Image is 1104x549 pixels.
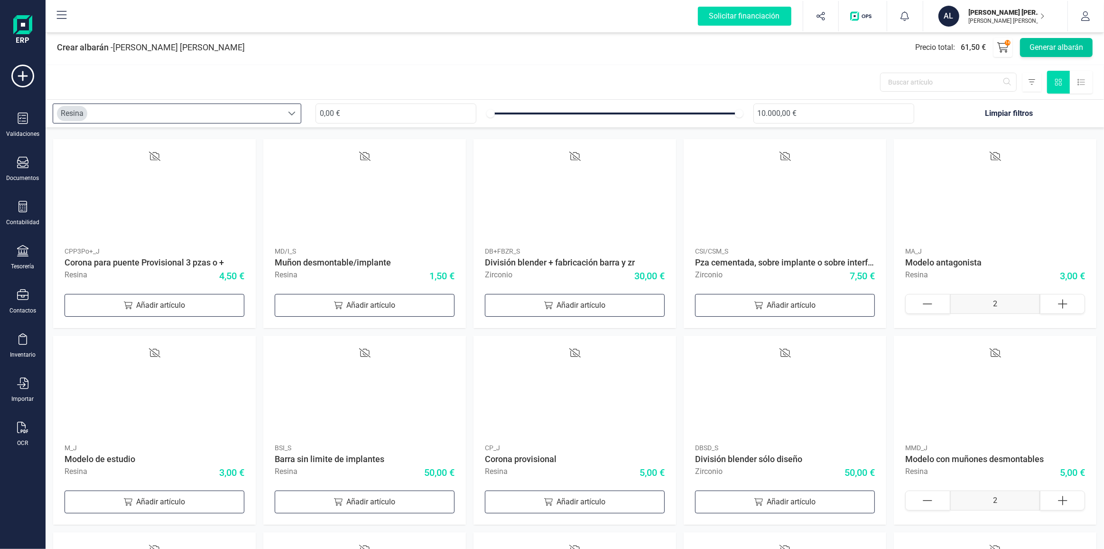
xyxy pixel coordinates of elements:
div: Corona provisional [485,453,665,466]
img: Logo Finanedi [13,15,32,46]
div: Añadir artículo [485,294,665,317]
input: Buscar artículo [880,73,1017,92]
button: Generar albarán [1020,38,1093,57]
button: AL[PERSON_NAME] [PERSON_NAME][PERSON_NAME] [PERSON_NAME] [935,1,1056,31]
div: MA_J [905,246,1085,256]
div: Zirconio [485,269,512,283]
div: Añadir artículo [65,491,244,513]
span: 5,00 € [1060,466,1085,479]
div: - [PERSON_NAME] [PERSON_NAME] [57,41,245,54]
div: Tesorería [11,263,35,270]
div: Validaciones [6,130,39,138]
div: AL [938,6,959,27]
div: DB+FBZR_S [485,246,665,256]
div: Resina [485,466,508,479]
div: MMD_J [905,443,1085,453]
button: Solicitar financiación [687,1,803,31]
div: Contactos [9,307,36,314]
span: 3,00 € [219,466,244,479]
div: BSI_S [275,443,455,453]
div: Zirconio [695,466,723,479]
span: 14 [1005,40,1010,46]
span: 50,00 € [844,466,875,479]
button: Limpiar filtros [928,104,1089,123]
div: Pza cementada, sobre implante o sobre interfase [695,256,875,269]
div: Contabilidad [6,218,39,226]
div: Solicitar financiación [698,7,791,26]
span: 30,00 € [634,269,665,283]
div: Precio total : [915,42,986,53]
div: Importar [12,395,34,403]
p: [PERSON_NAME] [PERSON_NAME] [969,8,1045,17]
div: Barra sin limite de implantes [275,453,455,466]
div: Añadir artículo [275,491,455,513]
div: CP_J [485,443,665,453]
div: Zirconio [695,269,723,283]
div: Modelo de estudio [65,453,244,466]
div: Añadir artículo [65,294,244,317]
div: Resina [905,269,928,283]
span: Limpiar filtros [937,108,1081,119]
div: OCR [18,439,28,447]
span: 3,00 € [1060,269,1085,283]
p: [PERSON_NAME] [PERSON_NAME] [969,17,1045,25]
div: CSI/CSM_S [695,246,875,256]
div: División blender + fabricación barra y zr [485,256,665,269]
div: Resina [65,466,87,479]
div: MD/I_S [275,246,455,256]
div: Añadir artículo [695,491,875,513]
span: 7,50 € [850,269,875,283]
span: 50,00 € [424,466,455,479]
span: Resina [61,108,83,119]
div: Resina [275,269,297,283]
div: Añadir artículo [275,294,455,317]
button: Logo de OPS [844,1,881,31]
span: 4,50 € [219,269,244,283]
div: Corona para puente Provisional 3 pzas o + [65,256,244,269]
div: Inventario [10,351,36,359]
img: Logo de OPS [850,11,875,21]
div: M_J [65,443,244,453]
div: Añadir artículo [695,294,875,317]
div: Resina [275,466,297,479]
div: Resina [905,466,928,479]
div: Añadir artículo [485,491,665,513]
div: División blender sólo diseño [695,453,875,466]
div: CPP3Po+_J [65,246,244,256]
div: Muñon desmontable/implante [275,256,455,269]
span: Crear albarán [57,42,109,52]
div: Modelo antagonista [905,256,1085,269]
span: 1,50 € [429,269,455,283]
span: 61,50 € [961,42,986,53]
div: DBSD_S [695,443,875,453]
div: Resina [65,269,87,283]
div: Modelo con muñones desmontables [905,453,1085,466]
div: Documentos [7,174,39,182]
span: 5,00 € [640,466,665,479]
